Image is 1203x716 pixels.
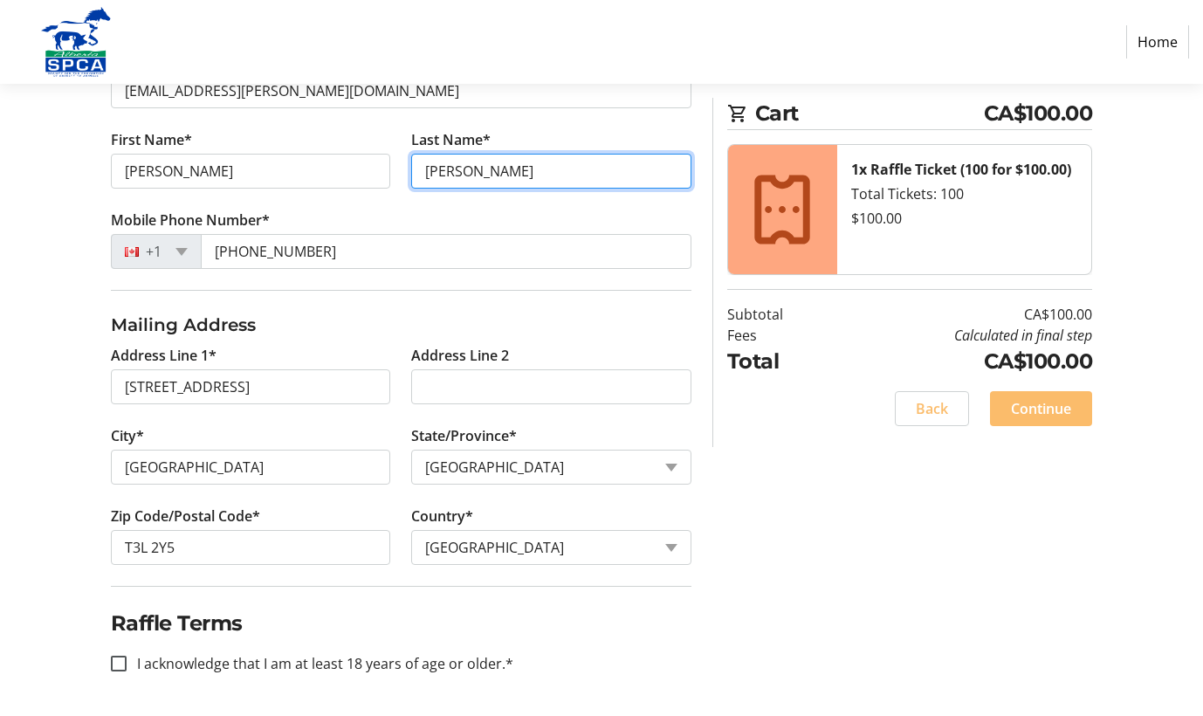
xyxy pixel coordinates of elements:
[895,391,969,426] button: Back
[916,398,948,419] span: Back
[727,325,833,346] td: Fees
[111,129,192,150] label: First Name*
[727,304,833,325] td: Subtotal
[832,325,1092,346] td: Calculated in final step
[984,98,1093,129] span: CA$100.00
[111,210,270,231] label: Mobile Phone Number*
[411,129,491,150] label: Last Name*
[127,653,513,674] label: I acknowledge that I am at least 18 years of age or older.*
[411,506,473,527] label: Country*
[832,304,1092,325] td: CA$100.00
[111,530,391,565] input: Zip or Postal Code
[411,345,509,366] label: Address Line 2
[1126,25,1189,59] a: Home
[1011,398,1071,419] span: Continue
[755,98,984,129] span: Cart
[111,506,260,527] label: Zip Code/Postal Code*
[727,346,833,377] td: Total
[14,7,138,77] img: Alberta SPCA's Logo
[851,183,1077,204] div: Total Tickets: 100
[111,312,691,338] h3: Mailing Address
[201,234,691,269] input: (506) 234-5678
[111,345,217,366] label: Address Line 1*
[111,450,391,485] input: City
[111,369,391,404] input: Address
[111,608,691,639] h2: Raffle Terms
[990,391,1092,426] button: Continue
[411,425,517,446] label: State/Province*
[111,425,144,446] label: City*
[851,208,1077,229] div: $100.00
[832,346,1092,377] td: CA$100.00
[851,160,1071,179] strong: 1x Raffle Ticket (100 for $100.00)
